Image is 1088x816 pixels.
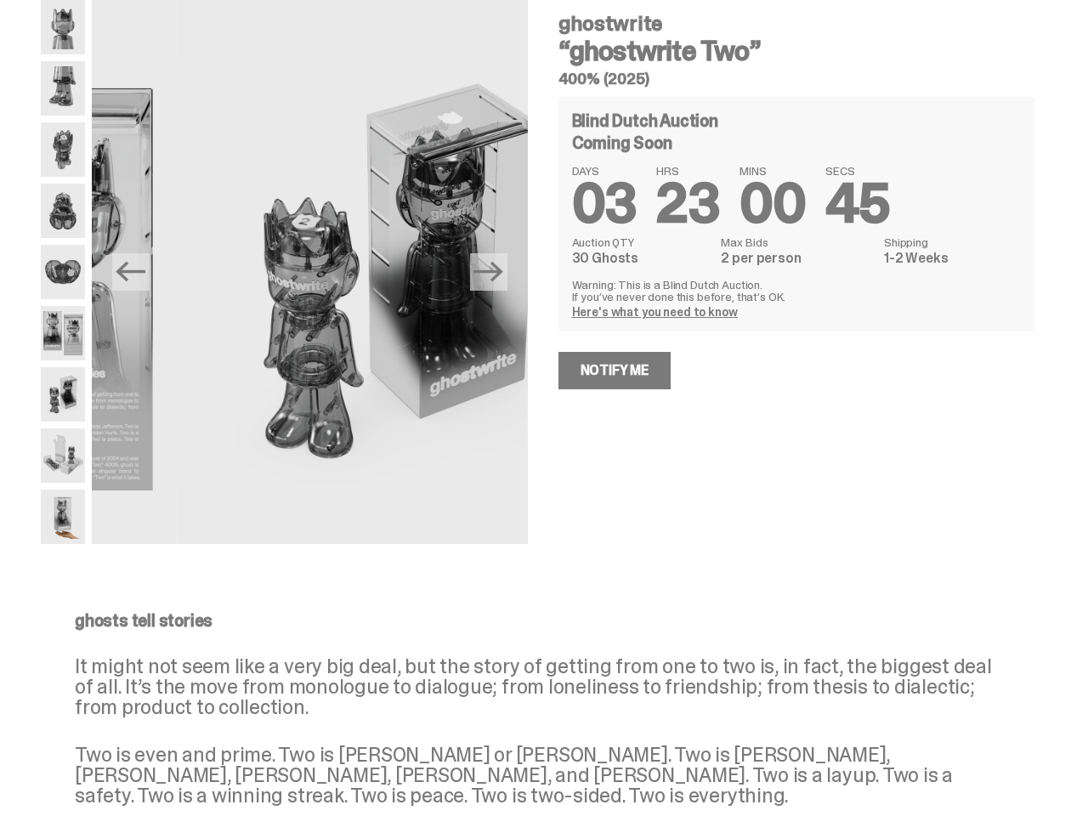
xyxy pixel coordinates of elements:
[825,165,890,177] span: SECS
[825,168,890,239] span: 45
[41,122,85,177] img: ghostwrite_Two_Media_5.png
[721,236,874,248] dt: Max Bids
[656,168,719,239] span: 23
[75,745,1000,806] p: Two is even and prime. Two is [PERSON_NAME] or [PERSON_NAME]. Two is [PERSON_NAME], [PERSON_NAME]...
[884,236,1021,248] dt: Shipping
[656,165,719,177] span: HRS
[41,306,85,360] img: ghostwrite_Two_Media_10.png
[572,134,1022,151] div: Coming Soon
[41,184,85,238] img: ghostwrite_Two_Media_6.png
[558,37,1035,65] h3: “ghostwrite Two”
[572,112,718,129] h4: Blind Dutch Auction
[572,168,637,239] span: 03
[739,168,805,239] span: 00
[470,253,507,291] button: Next
[41,367,85,422] img: ghostwrite_Two_Media_11.png
[112,253,150,291] button: Previous
[884,252,1021,265] dd: 1-2 Weeks
[558,14,1035,34] h4: ghostwrite
[41,490,85,544] img: ghostwrite_Two_Media_14.png
[572,279,1022,303] p: Warning: This is a Blind Dutch Auction. If you’ve never done this before, that’s OK.
[572,304,738,320] a: Here's what you need to know
[41,428,85,483] img: ghostwrite_Two_Media_13.png
[572,236,711,248] dt: Auction QTY
[572,252,711,265] dd: 30 Ghosts
[75,612,1000,629] p: ghosts tell stories
[41,245,85,299] img: ghostwrite_Two_Media_8.png
[75,656,1000,717] p: It might not seem like a very big deal, but the story of getting from one to two is, in fact, the...
[739,165,805,177] span: MINS
[41,61,85,116] img: ghostwrite_Two_Media_3.png
[721,252,874,265] dd: 2 per person
[558,352,671,389] a: Notify Me
[558,71,1035,87] h5: 400% (2025)
[572,165,637,177] span: DAYS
